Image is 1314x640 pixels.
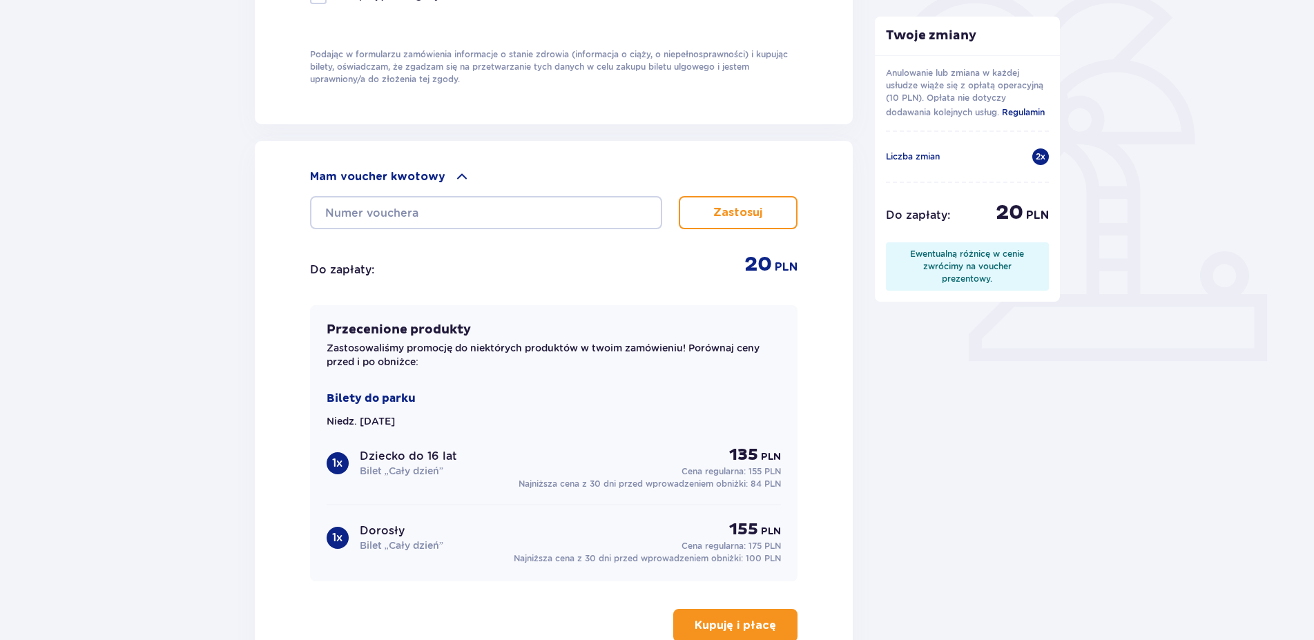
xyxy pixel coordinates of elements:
[327,322,471,338] p: Przecenione produkty
[327,391,416,406] p: Bilety do parku
[729,445,758,465] span: 135
[327,452,349,474] div: 1 x
[682,540,781,552] p: Cena regularna:
[1032,148,1049,165] div: 2 x
[748,466,781,476] span: 155 PLN
[761,450,781,464] span: PLN
[775,260,798,275] span: PLN
[310,196,662,229] input: Numer vouchera
[695,618,776,633] p: Kupuję i płacę
[1002,107,1045,117] span: Regulamin
[679,196,798,229] button: Zastosuj
[360,464,443,478] p: Bilet „Cały dzień”
[751,478,781,489] span: 84 PLN
[519,478,781,490] p: Najniższa cena z 30 dni przed wprowadzeniem obniżki:
[761,525,781,539] span: PLN
[327,527,349,549] div: 1 x
[310,48,798,86] p: Podając w formularzu zamówienia informacje o stanie zdrowia (informacja o ciąży, o niepełnosprawn...
[310,169,445,184] p: Mam voucher kwotowy
[886,208,950,223] p: Do zapłaty :
[360,449,457,464] p: Dziecko do 16 lat
[514,552,781,565] p: Najniższa cena z 30 dni przed wprowadzeniem obniżki:
[1002,104,1045,119] a: Regulamin
[875,28,1060,44] p: Twoje zmiany
[748,541,781,551] span: 175 PLN
[682,465,781,478] p: Cena regularna:
[327,414,395,428] p: Niedz. [DATE]
[744,251,772,278] span: 20
[310,262,374,278] p: Do zapłaty :
[886,67,1049,119] p: Anulowanie lub zmiana w każdej usłudze wiąże się z opłatą operacyjną (10 PLN). Opłata nie dotyczy...
[713,205,762,220] p: Zastosuj
[996,200,1023,226] span: 20
[886,151,940,163] p: Liczba zmian
[360,539,443,552] p: Bilet „Cały dzień”
[897,248,1038,285] div: Ewentualną różnicę w cenie zwrócimy na voucher prezentowy.
[746,553,781,563] span: 100 PLN
[1026,208,1049,223] span: PLN
[327,341,782,369] p: Zastosowaliśmy promocję do niektórych produktów w twoim zamówieniu! Porównaj ceny przed i po obni...
[729,519,758,540] span: 155
[360,523,405,539] p: Dorosły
